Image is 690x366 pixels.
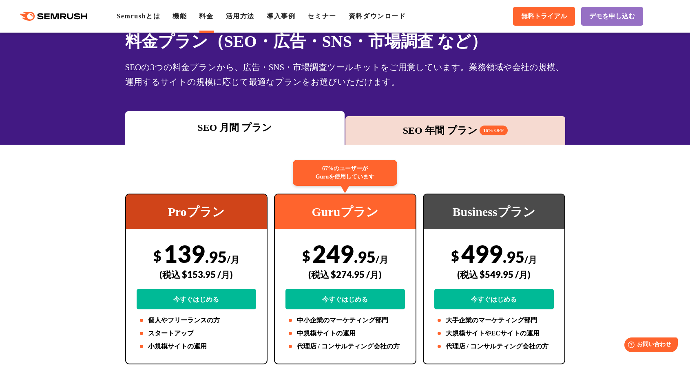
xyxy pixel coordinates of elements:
div: 139 [137,239,256,309]
a: 無料トライアル [513,7,575,26]
div: Guruプラン [275,194,416,229]
div: 249 [285,239,405,309]
li: 中規模サイトの運用 [285,329,405,338]
a: 今すぐはじめる [285,289,405,309]
div: (税込 $153.95 /月) [137,260,256,289]
a: 導入事例 [267,13,295,20]
a: 資料ダウンロード [349,13,406,20]
div: SEOの3つの料金プランから、広告・SNS・市場調査ツールキットをご用意しています。業務領域や会社の規模、運用するサイトの規模に応じて最適なプランをお選びいただけます。 [125,60,565,89]
span: /月 [376,254,388,265]
span: /月 [227,254,239,265]
a: 料金 [199,13,213,20]
a: 活用方法 [226,13,254,20]
div: Proプラン [126,194,267,229]
a: 機能 [172,13,187,20]
iframe: Help widget launcher [617,334,681,357]
a: 今すぐはじめる [434,289,554,309]
li: スタートアップ [137,329,256,338]
span: $ [153,247,161,264]
span: $ [302,247,310,264]
span: 無料トライアル [521,12,567,21]
li: 代理店 / コンサルティング会社の方 [434,342,554,351]
span: デモを申し込む [589,12,635,21]
div: 67%のユーザーが Guruを使用しています [293,160,397,186]
div: (税込 $274.95 /月) [285,260,405,289]
a: セミナー [307,13,336,20]
li: 個人やフリーランスの方 [137,315,256,325]
div: SEO 月間 プラン [129,120,341,135]
li: 小規模サイトの運用 [137,342,256,351]
div: SEO 年間 プラン [349,123,561,138]
div: (税込 $549.95 /月) [434,260,554,289]
h1: 料金プラン（SEO・広告・SNS・市場調査 など） [125,29,565,53]
span: $ [451,247,459,264]
li: 大規模サイトやECサイトの運用 [434,329,554,338]
span: 16% OFF [480,126,508,135]
li: 大手企業のマーケティング部門 [434,315,554,325]
div: 499 [434,239,554,309]
div: Businessプラン [424,194,564,229]
a: Semrushとは [117,13,160,20]
span: .95 [503,247,524,266]
a: デモを申し込む [581,7,643,26]
span: .95 [354,247,376,266]
span: .95 [205,247,227,266]
a: 今すぐはじめる [137,289,256,309]
li: 代理店 / コンサルティング会社の方 [285,342,405,351]
span: /月 [524,254,537,265]
li: 中小企業のマーケティング部門 [285,315,405,325]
